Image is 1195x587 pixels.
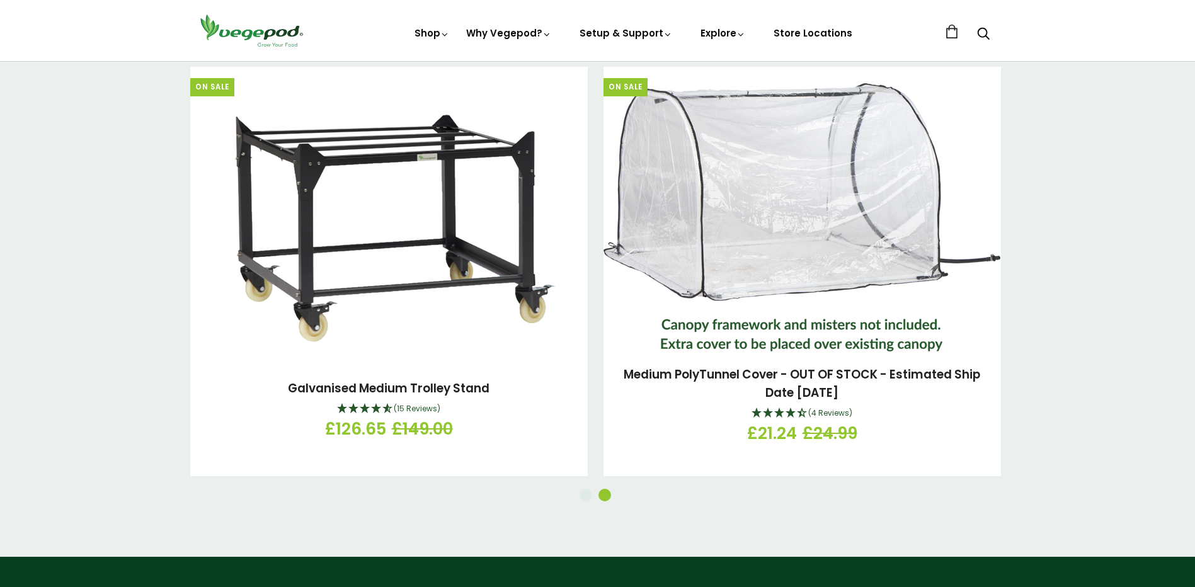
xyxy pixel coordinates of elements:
a: Medium PolyTunnel Cover - OUT OF STOCK - Estimated Ship Date [DATE] [624,366,980,401]
a: Explore [700,26,746,40]
span: £21.24 [747,421,797,446]
a: Setup & Support [580,26,673,40]
span: 4.25 Stars - 4 Reviews [808,407,852,418]
a: Galvanised Medium Trolley Stand [288,380,489,397]
img: Vegepod [195,13,308,48]
a: Why Vegepod? [466,26,552,40]
span: £149.00 [392,417,453,442]
span: £126.65 [325,417,386,442]
div: 4.25 Stars - 4 Reviews [613,406,992,422]
a: Shop [415,26,450,40]
span: £24.99 [803,421,857,446]
div: 4.73 Stars - 15 Reviews [200,401,578,418]
span: 4.73 Stars - 15 Reviews [394,403,440,414]
button: 2 [598,489,611,501]
a: Store Locations [774,26,852,40]
img: Medium PolyTunnel Cover - OUT OF STOCK - Estimated Ship Date September 15th [603,83,1000,351]
img: Galvanised Medium Trolley Stand [190,88,587,365]
a: Search [977,28,990,42]
button: 1 [580,489,592,501]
